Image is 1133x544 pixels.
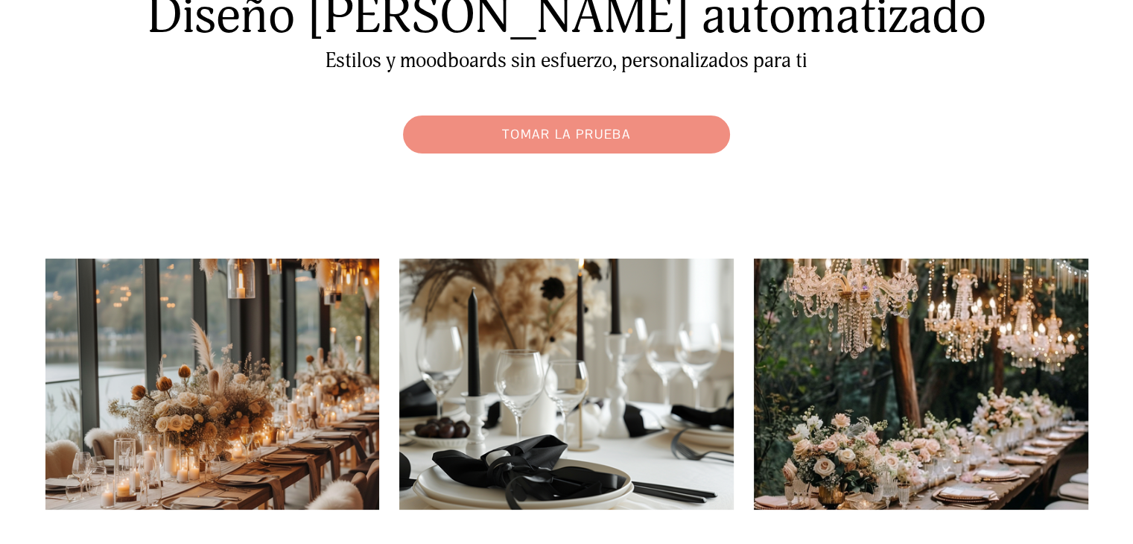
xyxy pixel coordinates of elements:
[396,108,737,161] a: Tomar la prueba
[754,259,1088,510] img: enjoyrightnow_62516_Crea una imagen realista de nosotros_61698d5c-5175-48a5-bf3a-361d03b32690.png
[399,259,734,510] img: enjoyrightnow_62516_Crea una imagen similar a una foto con el siguiente enlace: 896bcb00-812a-4eb...
[502,126,631,142] font: Tomar la prueba
[326,48,807,73] font: Estilos y moodboards sin esfuerzo, personalizados para ti
[45,259,380,510] img: enjoyrightnow_62516_Crear_una_imagen_similar_a_una_foto_en_lujo_bohemio_035bb97e-8c1b-4a12-8d21-b...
